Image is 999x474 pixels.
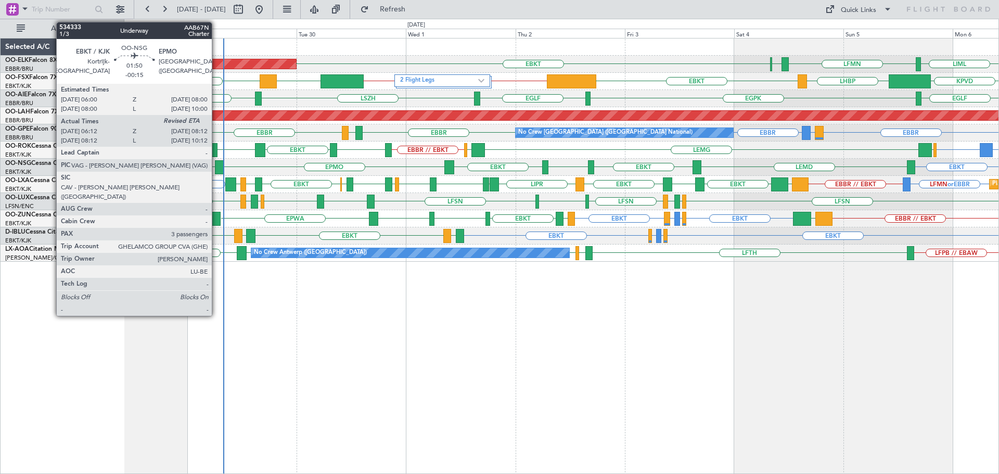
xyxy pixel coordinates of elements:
span: OO-ELK [5,57,29,63]
a: EBKT/KJK [5,82,31,90]
div: Sun 28 [78,29,187,38]
span: OO-ZUN [5,212,31,218]
div: Sun 5 [843,29,953,38]
div: Wed 1 [406,29,515,38]
a: EBBR/BRU [5,134,33,142]
a: LFSN/ENC [5,202,34,210]
a: OO-LXACessna Citation CJ4 [5,177,87,184]
span: Refresh [371,6,415,13]
div: Sat 4 [734,29,843,38]
button: All Aircraft [11,20,113,37]
a: EBKT/KJK [5,220,31,227]
a: OO-FSXFalcon 7X [5,74,58,81]
a: EBBR/BRU [5,117,33,124]
span: [DATE] - [DATE] [177,5,226,14]
a: EBBR/BRU [5,65,33,73]
img: arrow-gray.svg [478,79,484,83]
input: Trip Number [32,2,92,17]
span: OO-GPE [5,126,30,132]
a: OO-ELKFalcon 8X [5,57,57,63]
a: EBKT/KJK [5,237,31,245]
a: OO-NSGCessna Citation CJ4 [5,160,89,166]
a: EBKT/KJK [5,151,31,159]
a: OO-ZUNCessna Citation CJ4 [5,212,89,218]
div: No Crew [GEOGRAPHIC_DATA] ([GEOGRAPHIC_DATA] National) [518,125,693,140]
span: All Aircraft [27,25,110,32]
div: [DATE] [407,21,425,30]
span: OO-NSG [5,160,31,166]
a: EBKT/KJK [5,168,31,176]
span: OO-LUX [5,195,30,201]
span: OO-LAH [5,109,30,115]
div: Mon 29 [187,29,297,38]
a: EBBR/BRU [5,99,33,107]
span: OO-AIE [5,92,28,98]
a: OO-GPEFalcon 900EX EASy II [5,126,92,132]
a: OO-AIEFalcon 7X [5,92,56,98]
a: OO-LUXCessna Citation CJ4 [5,195,87,201]
a: EBKT/KJK [5,185,31,193]
div: Thu 2 [516,29,625,38]
span: OO-LXA [5,177,30,184]
span: D-IBLU [5,229,25,235]
label: 2 Flight Legs [400,76,478,85]
div: [DATE] [126,21,144,30]
a: [PERSON_NAME]/QSA [5,254,67,262]
span: OO-ROK [5,143,31,149]
a: LX-AOACitation Mustang [5,246,80,252]
span: LX-AOA [5,246,29,252]
a: OO-ROKCessna Citation CJ4 [5,143,89,149]
div: No Crew Antwerp ([GEOGRAPHIC_DATA]) [254,245,367,261]
div: Tue 30 [297,29,406,38]
div: Quick Links [841,5,876,16]
div: Fri 3 [625,29,734,38]
button: Refresh [355,1,418,18]
a: D-IBLUCessna Citation M2 [5,229,82,235]
button: Quick Links [820,1,897,18]
span: OO-FSX [5,74,29,81]
a: OO-LAHFalcon 7X [5,109,59,115]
